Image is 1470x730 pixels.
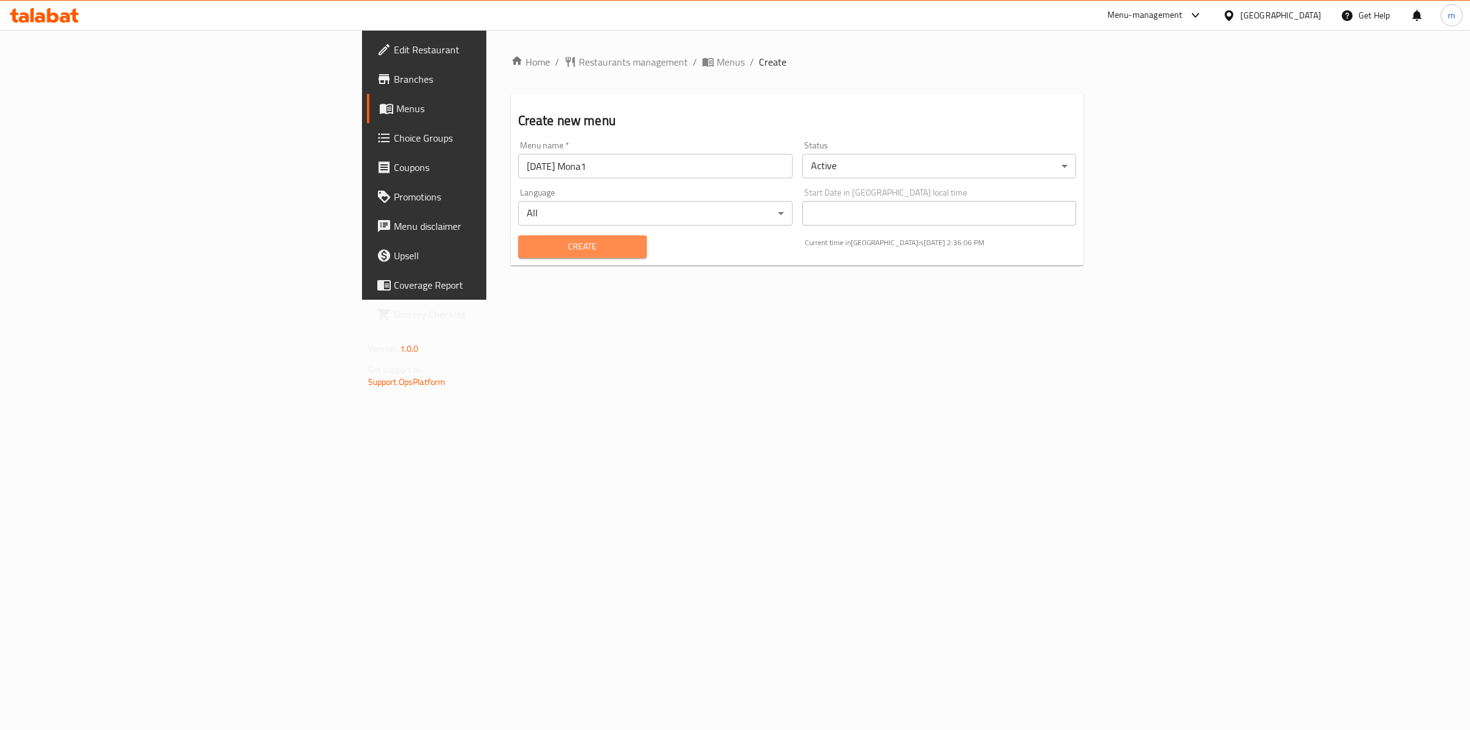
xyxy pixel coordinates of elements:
p: Current time in [GEOGRAPHIC_DATA] is [DATE] 2:36:06 PM [805,237,1077,248]
div: Active [802,154,1077,178]
a: Menus [367,94,608,123]
li: / [750,55,754,69]
a: Choice Groups [367,123,608,153]
span: 1.0.0 [400,341,419,357]
a: Coupons [367,153,608,182]
div: Menu-management [1107,8,1183,23]
span: Menu disclaimer [394,219,598,234]
a: Grocery Checklist [367,300,608,329]
a: Edit Restaurant [367,35,608,64]
input: Please enter Menu name [518,154,793,178]
span: Coverage Report [394,278,598,292]
div: [GEOGRAPHIC_DATA] [1240,9,1321,22]
span: Menus [717,55,745,69]
a: Restaurants management [564,55,688,69]
a: Promotions [367,182,608,211]
span: m [1448,9,1455,22]
a: Menu disclaimer [367,211,608,241]
span: Upsell [394,248,598,263]
span: Promotions [394,189,598,204]
a: Upsell [367,241,608,270]
span: Branches [394,72,598,86]
a: Branches [367,64,608,94]
a: Menus [702,55,745,69]
a: Support.OpsPlatform [368,374,446,390]
span: Get support on: [368,362,424,378]
span: Create [759,55,786,69]
span: Menus [396,101,598,116]
span: Choice Groups [394,131,598,145]
span: Coupons [394,160,598,175]
nav: breadcrumb [511,55,1084,69]
span: Create [528,239,637,254]
span: Version: [368,341,398,357]
li: / [693,55,697,69]
a: Coverage Report [367,270,608,300]
div: All [518,201,793,226]
span: Edit Restaurant [394,42,598,57]
span: Restaurants management [579,55,688,69]
span: Grocery Checklist [394,307,598,322]
h2: Create new menu [518,112,1077,130]
button: Create [518,235,647,258]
